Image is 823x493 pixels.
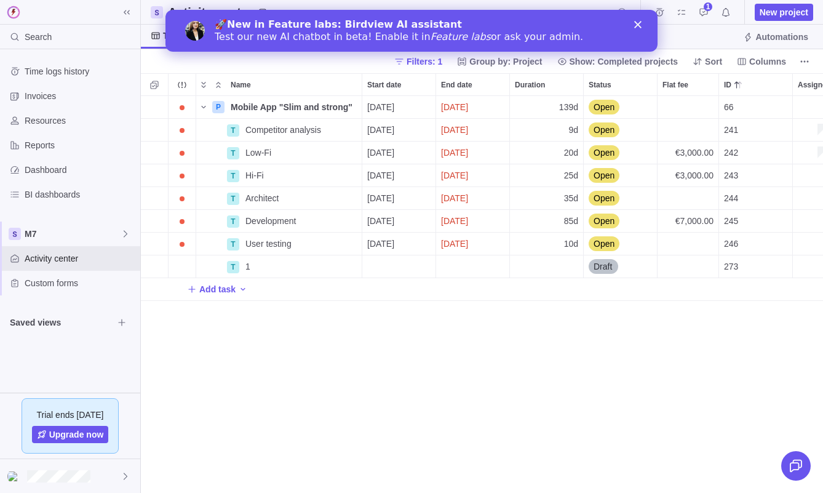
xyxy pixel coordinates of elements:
div: Open [584,142,657,164]
span: €3,000.00 [675,169,714,182]
div: €3,000.00 [658,164,718,186]
div: Start date [362,164,436,187]
div: Duration [510,233,584,255]
span: Start date [367,79,401,91]
div: End date [436,74,509,95]
div: T [227,215,239,228]
span: Columns [749,55,786,68]
div: T [227,170,239,182]
div: Name [196,142,362,164]
div: 246 [719,233,792,255]
div: Duration [510,96,584,119]
span: Save your current layout and filters as a View [163,4,272,21]
div: Status [584,233,658,255]
span: M7 [25,228,121,240]
div: Development [241,210,362,232]
div: Open [584,96,657,118]
div: grid [141,96,823,493]
div: 245 [719,210,792,232]
div: Status [584,210,658,233]
span: Reports [25,139,135,151]
span: 66 [724,101,734,113]
div: Start date [362,96,436,119]
div: Name [196,187,362,210]
div: Start date [362,210,436,233]
h2: Activity center [168,4,253,21]
div: Status [584,74,657,95]
span: Add activity [238,281,248,298]
span: Open [594,124,614,136]
div: highlight [436,210,509,232]
div: End date [436,233,510,255]
div: ID [719,210,793,233]
div: T [227,124,239,137]
span: BI dashboards [25,188,135,201]
div: Close [469,11,481,18]
div: 243 [719,164,792,186]
div: Flat fee [658,187,719,210]
div: End date [436,187,510,210]
span: Dashboard [25,164,135,176]
span: Automations [738,28,813,46]
span: Trial ends [DATE] [37,409,104,421]
span: [DATE] [367,124,394,136]
span: Group by: Project [469,55,542,68]
span: Sort [705,55,722,68]
span: 242 [724,146,738,159]
div: Start date [362,187,436,210]
span: Open [594,101,614,113]
span: Expand [196,76,211,94]
div: User testing [241,233,362,255]
span: Low-Fi [245,146,271,159]
div: highlight [436,187,509,209]
div: 273 [719,255,792,278]
div: Open [584,233,657,255]
span: [DATE] [441,169,468,182]
div: P [212,101,225,113]
span: New project [760,6,808,18]
span: €3,000.00 [675,146,714,159]
div: Flat fee [658,164,719,187]
div: Philip Black [798,214,813,228]
div: highlight [436,233,509,255]
div: Start date [362,142,436,164]
span: Time logs history [25,65,135,78]
div: Trouble indication [169,210,196,233]
div: Open [584,187,657,209]
div: 1 [241,255,362,278]
span: 273 [724,260,738,273]
div: Duration [510,164,584,187]
span: End date [441,79,472,91]
div: Competitor analysis [241,119,362,141]
i: Feature labs [265,21,325,33]
div: End date [436,164,510,187]
span: Show: Completed projects [570,55,678,68]
div: Status [584,164,658,187]
div: Flat fee [658,233,719,255]
div: Open [584,164,657,186]
div: ID [719,142,793,164]
div: Hi-Fi [241,164,362,186]
div: Draft [584,255,657,278]
div: Flat fee [658,255,719,278]
img: Show [7,471,22,481]
span: Table [163,30,185,42]
span: Resources [25,114,135,127]
span: Add task [199,283,236,295]
span: ID [724,79,731,91]
div: Name [196,210,362,233]
div: Flat fee [658,119,719,142]
span: Development [245,215,296,227]
div: T [227,147,239,159]
div: ID [719,255,793,278]
span: Open [594,238,614,250]
span: [DATE] [441,101,468,113]
div: Status [584,255,658,278]
span: 10d [564,238,578,250]
span: Custom forms [25,277,135,289]
span: Time logs [651,4,668,21]
span: [DATE] [367,169,394,182]
div: Architect [241,187,362,209]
